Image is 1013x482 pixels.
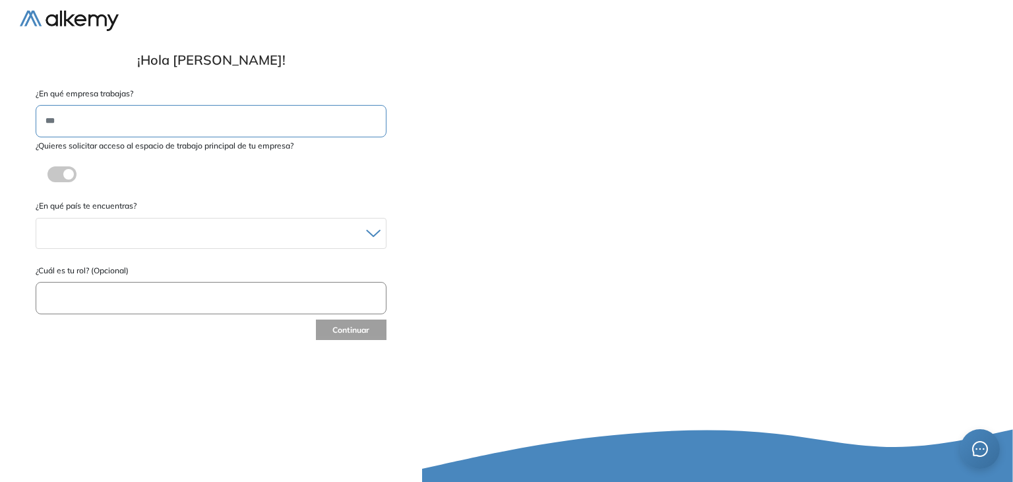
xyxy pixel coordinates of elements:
[36,201,137,211] span: ¿En qué país te encuentras?
[316,320,386,340] button: Continuar
[36,140,386,152] label: ¿Quieres solicitar acceso al espacio de trabajo principal de tu empresa?
[36,88,386,100] label: ¿En qué empresa trabajas?
[36,265,386,277] label: ¿Cuál es tu rol? (Opcional)
[20,52,402,68] h1: ¡Hola [PERSON_NAME]!
[972,441,988,457] span: message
